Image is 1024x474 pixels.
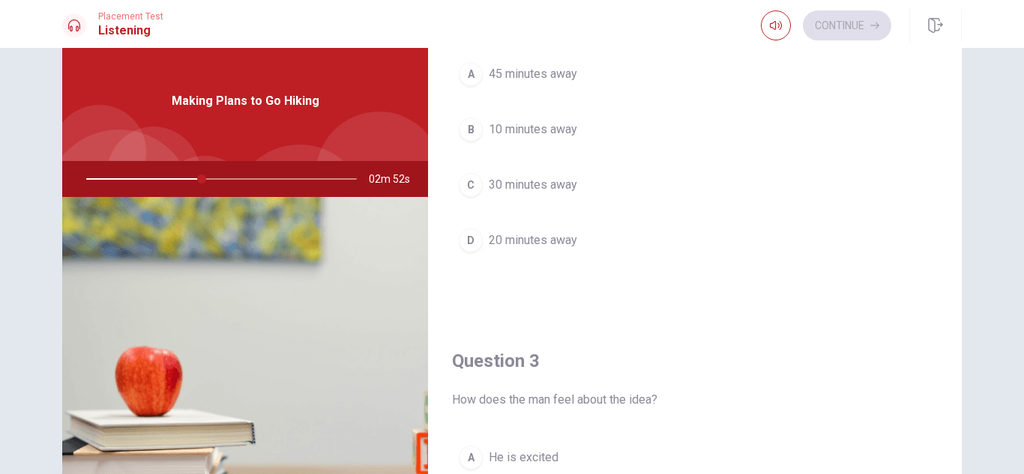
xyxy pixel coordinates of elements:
[459,173,483,197] div: C
[172,92,319,110] span: Making Plans to Go Hiking
[489,121,577,139] span: 10 minutes away
[489,231,577,249] span: 20 minutes away
[459,62,483,86] div: A
[459,228,483,252] div: D
[489,65,577,83] span: 45 minutes away
[452,111,938,148] button: B10 minutes away
[459,118,483,142] div: B
[489,176,577,194] span: 30 minutes away
[452,166,938,204] button: C30 minutes away
[98,22,163,40] h1: Listening
[452,222,938,259] button: D20 minutes away
[452,391,938,409] span: How does the man feel about the idea?
[459,446,483,470] div: A
[452,55,938,93] button: A45 minutes away
[452,349,938,373] h4: Question 3
[98,11,163,22] span: Placement Test
[489,449,558,467] span: He is excited
[369,161,422,197] span: 02m 52s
